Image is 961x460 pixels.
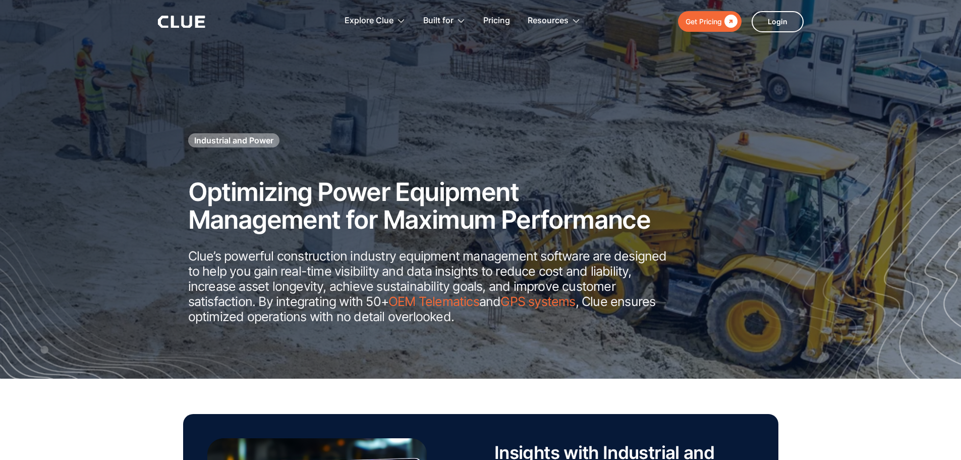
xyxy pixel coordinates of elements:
a: OEM Telematics [388,294,479,309]
h2: Optimizing Power Equipment Management for Maximum Performance [188,178,667,234]
div: Explore Clue [345,5,406,37]
a: GPS systems [500,294,575,309]
div: Built for [423,5,454,37]
img: Construction fleet management software [738,79,961,379]
a: Login [752,11,804,32]
div:  [722,15,738,28]
a: Pricing [483,5,510,37]
div: Get Pricing [686,15,722,28]
div: Built for [423,5,466,37]
h1: Industrial and Power [194,135,273,146]
div: Explore Clue [345,5,393,37]
div: Resources [528,5,569,37]
a: Get Pricing [678,11,742,32]
p: Clue’s powerful construction industry equipment management software are designed to help you gain... [188,248,667,324]
div: Resources [528,5,581,37]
